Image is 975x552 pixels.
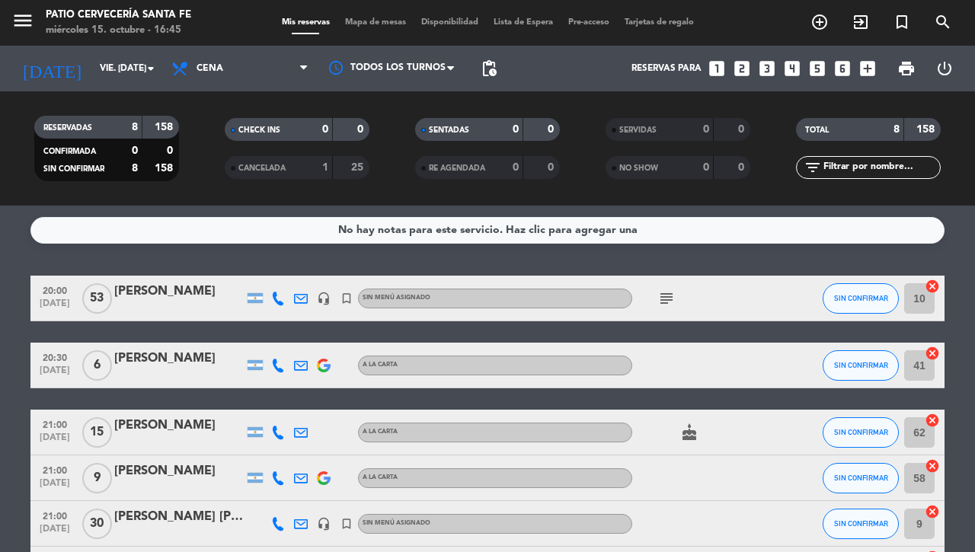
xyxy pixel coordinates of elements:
span: 53 [82,283,112,314]
span: RE AGENDADA [429,164,485,172]
i: looks_one [707,59,727,78]
span: pending_actions [480,59,498,78]
span: 21:00 [36,506,74,524]
i: exit_to_app [852,13,870,31]
i: [DATE] [11,52,92,85]
span: [DATE] [36,432,74,450]
span: 21:00 [36,415,74,432]
i: headset_mic [317,292,331,305]
span: SIN CONFIRMAR [43,165,104,173]
span: A LA CARTA [363,429,398,435]
i: cancel [925,458,940,474]
span: [DATE] [36,365,74,383]
span: Tarjetas de regalo [617,18,702,27]
div: [PERSON_NAME] [114,349,244,369]
span: [DATE] [36,478,74,496]
strong: 0 [513,124,519,135]
span: A LA CARTA [363,474,398,480]
span: SIN CONFIRMAR [834,474,888,482]
button: SIN CONFIRMAR [823,417,899,448]
span: SIN CONFIRMAR [834,361,888,369]
i: looks_5 [807,59,827,78]
strong: 0 [703,162,709,173]
div: [PERSON_NAME] [114,416,244,436]
div: Patio Cervecería Santa Fe [46,8,191,23]
i: power_settings_new [935,59,954,78]
i: arrow_drop_down [142,59,160,78]
i: cancel [925,346,940,361]
span: 20:30 [36,348,74,365]
div: [PERSON_NAME] [114,461,244,481]
span: CANCELADA [238,164,286,172]
i: turned_in_not [893,13,911,31]
div: [PERSON_NAME] [114,282,244,302]
span: 21:00 [36,461,74,478]
i: cancel [925,413,940,428]
span: Sin menú asignado [363,295,430,301]
strong: 1 [322,162,328,173]
i: looks_3 [757,59,777,78]
strong: 25 [351,162,366,173]
button: SIN CONFIRMAR [823,283,899,314]
span: Cena [197,63,223,74]
strong: 8 [132,163,138,174]
i: looks_6 [833,59,852,78]
span: A LA CARTA [363,362,398,368]
strong: 8 [893,124,900,135]
div: miércoles 15. octubre - 16:45 [46,23,191,38]
i: filter_list [804,158,822,177]
strong: 158 [155,122,176,132]
span: Sin menú asignado [363,520,430,526]
button: SIN CONFIRMAR [823,463,899,493]
strong: 0 [738,124,747,135]
span: Mapa de mesas [337,18,414,27]
span: SIN CONFIRMAR [834,294,888,302]
button: SIN CONFIRMAR [823,509,899,539]
div: [PERSON_NAME] [PERSON_NAME] [114,507,244,527]
i: cake [680,423,698,442]
span: CHECK INS [238,126,280,134]
span: [DATE] [36,524,74,541]
i: headset_mic [317,517,331,531]
strong: 0 [548,162,557,173]
span: Reservas para [631,63,702,74]
span: NO SHOW [619,164,658,172]
strong: 0 [357,124,366,135]
img: google-logo.png [317,471,331,485]
i: subject [657,289,676,308]
span: print [897,59,916,78]
span: 9 [82,463,112,493]
span: Mis reservas [274,18,337,27]
button: menu [11,9,34,37]
span: SIN CONFIRMAR [834,519,888,528]
span: 30 [82,509,112,539]
span: SIN CONFIRMAR [834,428,888,436]
strong: 0 [703,124,709,135]
strong: 0 [167,145,176,156]
strong: 0 [132,145,138,156]
i: turned_in_not [340,517,353,531]
strong: 0 [548,124,557,135]
i: add_circle_outline [810,13,829,31]
i: menu [11,9,34,32]
i: search [934,13,952,31]
span: Pre-acceso [561,18,617,27]
strong: 0 [322,124,328,135]
div: LOG OUT [925,46,964,91]
button: SIN CONFIRMAR [823,350,899,381]
span: RESERVADAS [43,124,92,132]
i: looks_two [732,59,752,78]
span: Disponibilidad [414,18,486,27]
span: 15 [82,417,112,448]
strong: 158 [155,163,176,174]
strong: 8 [132,122,138,132]
input: Filtrar por nombre... [822,159,940,176]
i: cancel [925,279,940,294]
span: 20:00 [36,281,74,298]
span: CONFIRMADA [43,148,96,155]
i: add_box [858,59,877,78]
span: Lista de Espera [486,18,561,27]
i: looks_4 [782,59,802,78]
strong: 0 [738,162,747,173]
span: [DATE] [36,298,74,316]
